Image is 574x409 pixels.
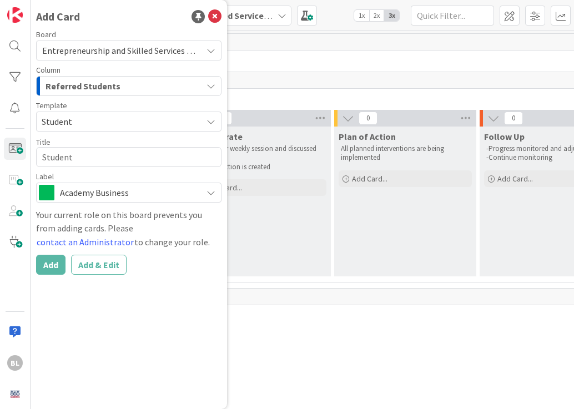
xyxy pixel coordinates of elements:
span: Column [36,66,61,74]
div: Add Card [36,8,80,25]
span: Template [36,102,67,109]
button: Referred Students [36,76,221,96]
div: Your current role on this board prevents you from adding cards. Please to change your role. [36,208,221,249]
p: -Plan of action is created [195,163,324,171]
span: Label [36,173,54,180]
span: Board [36,31,56,38]
p: -Met at our weekly session and discussed student [195,144,324,163]
span: 1x [354,10,369,21]
img: avatar [7,386,23,402]
button: Add [36,255,66,275]
span: Plan of Action [339,131,396,142]
label: Title [36,137,51,147]
span: 2x [369,10,384,21]
div: BL [7,355,23,371]
input: Quick Filter... [411,6,494,26]
span: Referred Students [46,79,120,93]
span: Entrepreneurship and Skilled Services Interventions - [DATE]-[DATE] [42,45,303,56]
span: 0 [504,112,523,125]
span: Academy Business [60,185,197,200]
p: All planned interventions are being implemented [341,144,470,163]
textarea: Student [36,147,221,167]
span: 3x [384,10,399,21]
img: Visit kanbanzone.com [7,7,23,23]
button: Add & Edit [71,255,127,275]
span: 0 [359,112,377,125]
b: Entrepreneurship and Skilled Services Interventions - [DATE]-[DATE] [116,10,387,21]
span: Student [42,114,194,129]
span: Add Card... [497,174,533,184]
button: contact an Administrator [36,235,134,249]
span: Follow Up [484,131,525,142]
span: Add Card... [352,174,387,184]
